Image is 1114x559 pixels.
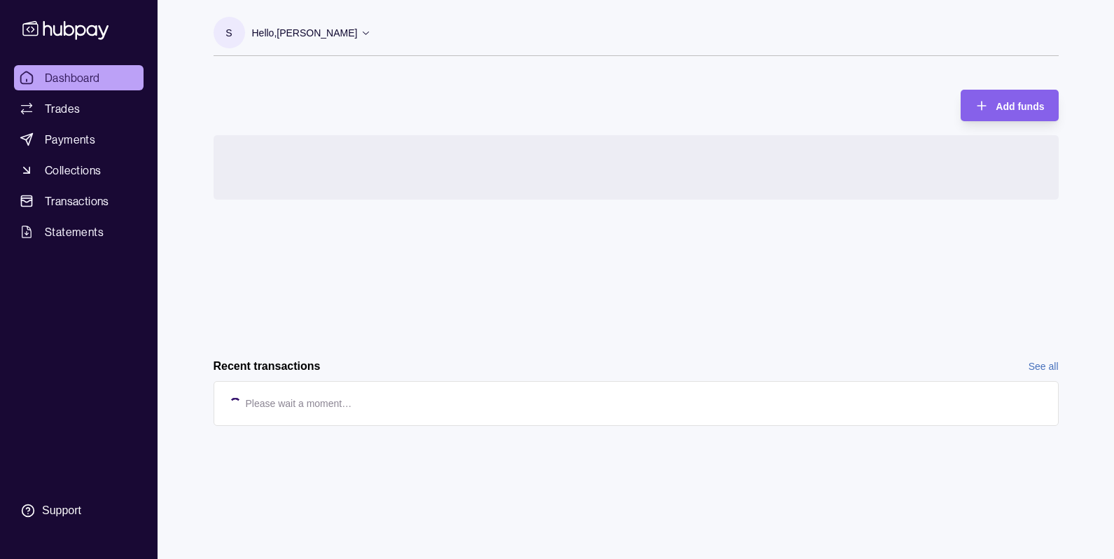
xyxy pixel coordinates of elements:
[252,25,358,41] p: Hello, [PERSON_NAME]
[225,25,232,41] p: S
[45,100,80,117] span: Trades
[214,359,321,374] h2: Recent transactions
[14,496,144,525] a: Support
[14,158,144,183] a: Collections
[45,223,104,240] span: Statements
[961,90,1058,121] button: Add funds
[996,101,1044,112] span: Add funds
[14,65,144,90] a: Dashboard
[1029,359,1059,374] a: See all
[45,131,95,148] span: Payments
[14,127,144,152] a: Payments
[14,219,144,244] a: Statements
[246,396,352,411] p: Please wait a moment…
[14,188,144,214] a: Transactions
[42,503,81,518] div: Support
[14,96,144,121] a: Trades
[45,162,101,179] span: Collections
[45,69,100,86] span: Dashboard
[45,193,109,209] span: Transactions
